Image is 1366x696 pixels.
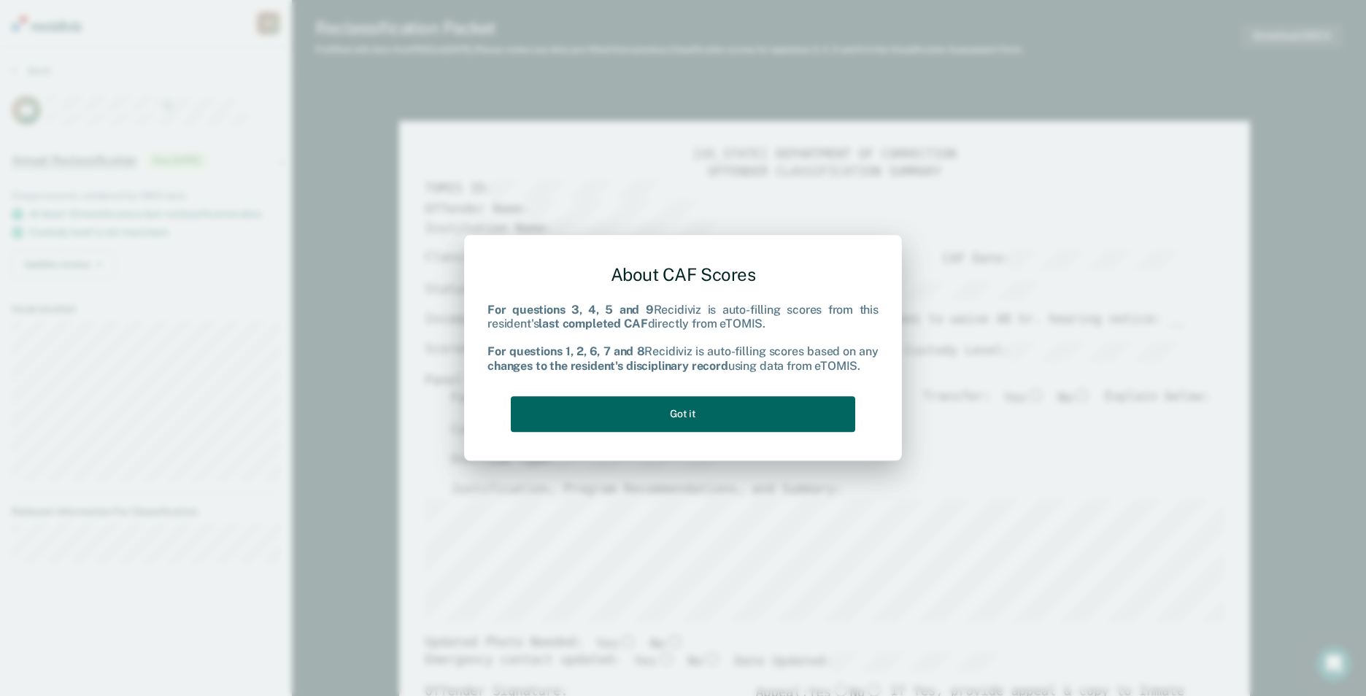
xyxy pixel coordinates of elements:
div: Recidiviz is auto-filling scores from this resident's directly from eTOMIS. Recidiviz is auto-fil... [487,303,879,373]
b: For questions 1, 2, 6, 7 and 8 [487,345,644,359]
div: About CAF Scores [487,252,879,297]
b: For questions 3, 4, 5 and 9 [487,303,654,317]
b: last completed CAF [539,317,647,330]
button: Got it [511,396,855,432]
b: changes to the resident's disciplinary record [487,359,728,373]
